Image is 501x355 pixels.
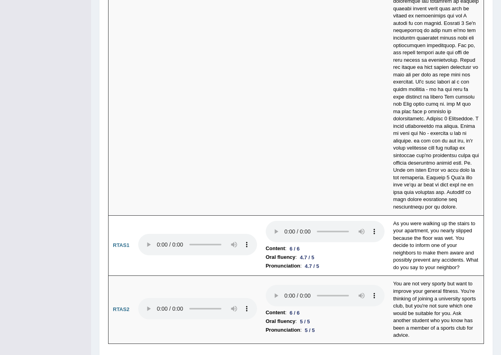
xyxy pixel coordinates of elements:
b: Oral fluency [266,317,295,326]
b: RTAS1 [113,242,130,248]
div: 5 / 5 [302,326,318,334]
td: As you were walking up the stairs to your apartment, you nearly slipped because the floor was wet... [389,215,484,276]
li: : [266,317,385,326]
div: 5 / 5 [297,317,313,326]
li: : [266,253,385,262]
li: : [266,308,385,317]
b: Content [266,308,285,317]
b: Pronunciation [266,262,300,270]
td: You are not very sporty but want to improve your general fitness. You're thinking of joining a un... [389,276,484,344]
li: : [266,326,385,334]
li: : [266,262,385,270]
div: 4.7 / 5 [302,262,322,270]
b: Content [266,244,285,253]
b: Oral fluency [266,253,295,262]
div: 6 / 6 [286,309,303,317]
b: RTAS2 [113,306,130,312]
li: : [266,244,385,253]
div: 4.7 / 5 [297,253,317,262]
b: Pronunciation [266,326,300,334]
div: 6 / 6 [286,245,303,253]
